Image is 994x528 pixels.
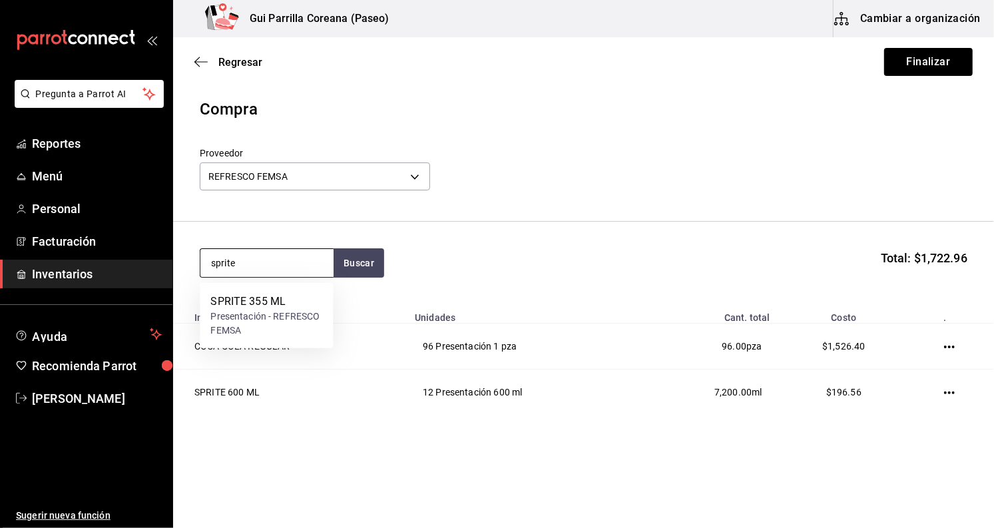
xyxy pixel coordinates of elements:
[407,370,638,415] td: 12 Presentación 600 ml
[200,249,334,277] input: Buscar insumo
[881,249,967,267] span: Total: $1,722.96
[32,232,162,250] span: Facturación
[638,370,778,415] td: ml
[32,200,162,218] span: Personal
[210,310,322,338] div: Presentación - REFRESCO FEMSA
[200,162,430,190] div: REFRESCO FEMSA
[32,167,162,185] span: Menú
[638,324,778,370] td: pza
[826,387,862,397] span: $196.56
[822,341,865,352] span: $1,526.40
[36,87,143,101] span: Pregunta a Parrot AI
[32,357,162,375] span: Recomienda Parrot
[778,304,910,324] th: Costo
[218,56,262,69] span: Regresar
[146,35,157,45] button: open_drawer_menu
[15,80,164,108] button: Pregunta a Parrot AI
[32,390,162,407] span: [PERSON_NAME]
[884,48,973,76] button: Finalizar
[173,324,407,370] td: COCA COLA REGULAR
[334,248,384,278] button: Buscar
[638,304,778,324] th: Cant. total
[200,149,430,158] label: Proveedor
[16,509,162,523] span: Sugerir nueva función
[194,56,262,69] button: Regresar
[407,304,638,324] th: Unidades
[32,326,144,342] span: Ayuda
[722,341,746,352] span: 96.00
[407,324,638,370] td: 96 Presentación 1 pza
[909,304,994,324] th: .
[173,370,407,415] td: SPRITE 600 ML
[239,11,389,27] h3: Gui Parrilla Coreana (Paseo)
[714,387,752,397] span: 7,200.00
[210,294,322,310] div: SPRITE 355 ML
[32,134,162,152] span: Reportes
[173,304,407,324] th: Insumo
[9,97,164,111] a: Pregunta a Parrot AI
[32,265,162,283] span: Inventarios
[200,97,967,121] div: Compra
